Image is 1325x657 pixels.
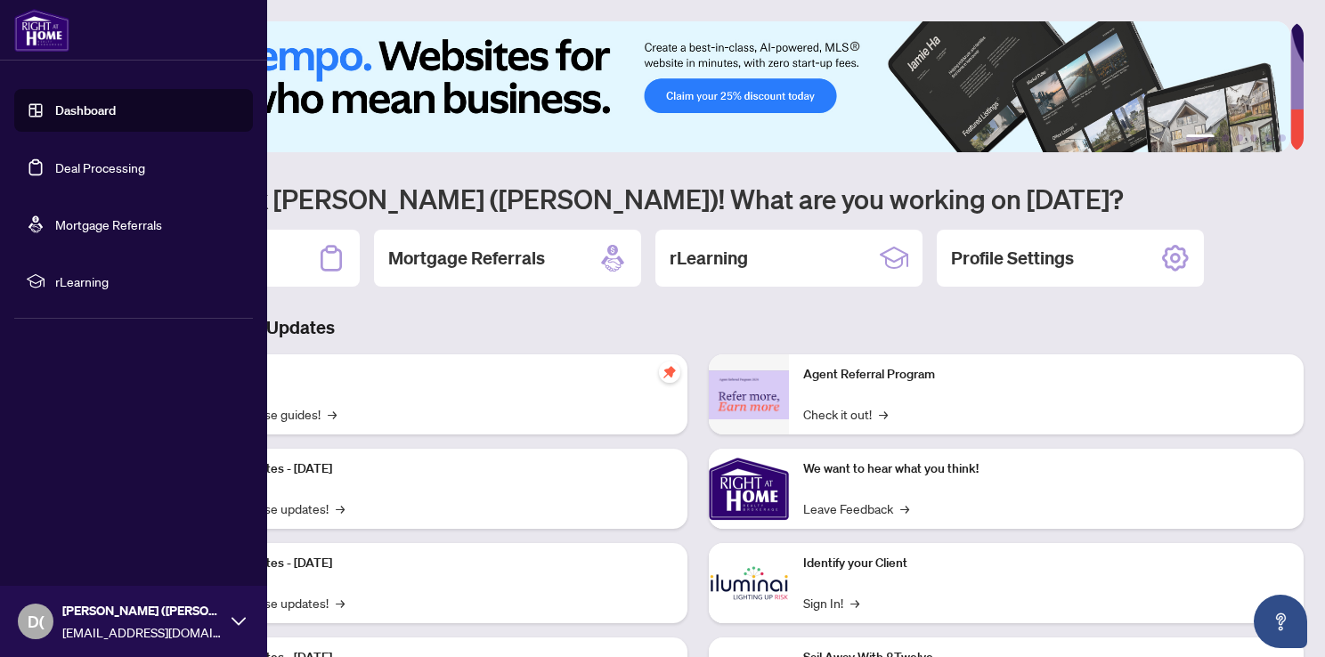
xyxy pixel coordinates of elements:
[187,365,673,385] p: Self-Help
[1186,134,1215,142] button: 1
[55,102,116,118] a: Dashboard
[328,404,337,424] span: →
[803,499,909,518] a: Leave Feedback→
[803,459,1289,479] p: We want to hear what you think!
[1236,134,1243,142] button: 3
[55,159,145,175] a: Deal Processing
[803,554,1289,573] p: Identify your Client
[803,404,888,424] a: Check it out!→
[28,609,45,634] span: D(
[670,246,748,271] h2: rLearning
[93,182,1304,215] h1: Welcome back [PERSON_NAME] ([PERSON_NAME])! What are you working on [DATE]?
[850,593,859,612] span: →
[62,622,223,642] span: [EMAIL_ADDRESS][DOMAIN_NAME]
[55,272,240,291] span: rLearning
[187,459,673,479] p: Platform Updates - [DATE]
[336,593,345,612] span: →
[55,216,162,232] a: Mortgage Referrals
[62,601,223,620] span: [PERSON_NAME] ([PERSON_NAME]
[709,543,789,623] img: Identify your Client
[951,246,1074,271] h2: Profile Settings
[93,315,1304,340] h3: Brokerage & Industry Updates
[336,499,345,518] span: →
[900,499,909,518] span: →
[803,365,1289,385] p: Agent Referral Program
[1264,134,1272,142] button: 5
[187,554,673,573] p: Platform Updates - [DATE]
[1279,134,1286,142] button: 6
[879,404,888,424] span: →
[388,246,545,271] h2: Mortgage Referrals
[803,593,859,612] a: Sign In!→
[1250,134,1257,142] button: 4
[709,449,789,529] img: We want to hear what you think!
[14,9,69,52] img: logo
[1254,595,1307,648] button: Open asap
[93,21,1290,152] img: Slide 0
[709,370,789,419] img: Agent Referral Program
[659,361,680,383] span: pushpin
[1222,134,1229,142] button: 2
